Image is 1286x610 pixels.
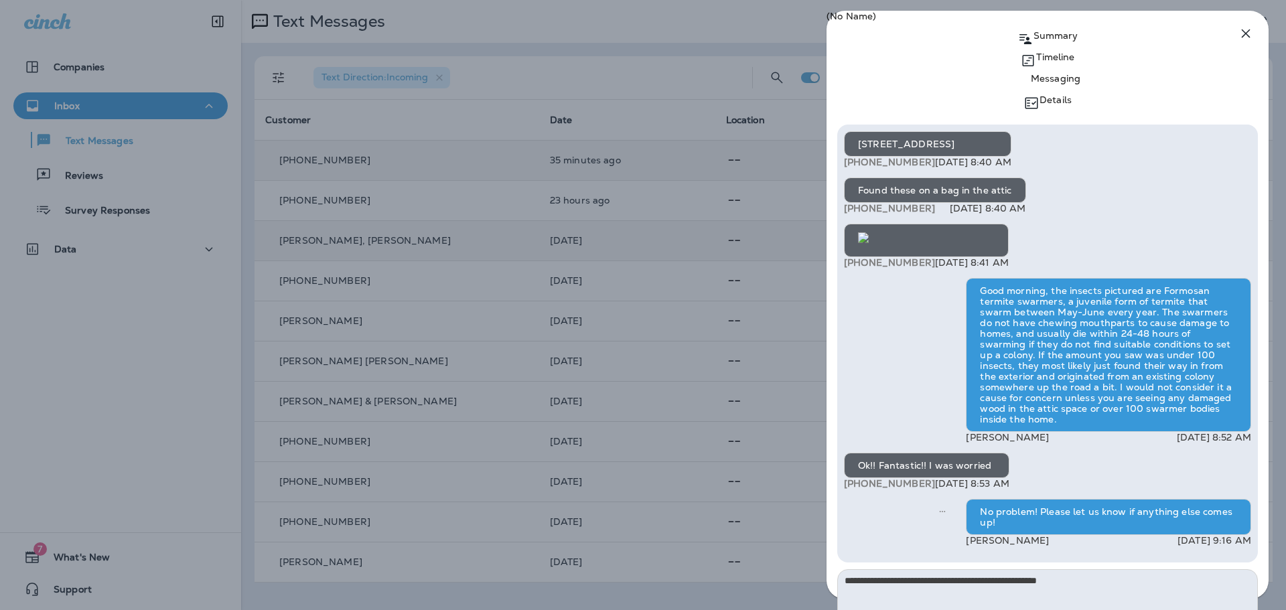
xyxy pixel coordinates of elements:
p: Messaging [1031,73,1080,84]
p: Details [1040,94,1072,105]
p: [DATE] 8:52 AM [1177,432,1251,443]
p: [DATE] 9:16 AM [1177,535,1251,546]
img: twilio-download [858,232,869,243]
div: [STREET_ADDRESS] [844,131,1011,157]
p: [PERSON_NAME] [966,432,1049,443]
p: [DATE] 8:40 AM [950,203,1026,214]
p: [DATE] 8:41 AM [935,257,1009,268]
div: Ok!! Fantastic!! I was worried [844,453,1009,478]
span: [PHONE_NUMBER] [844,477,935,489]
div: Found these on a bag in the attic [844,177,1026,203]
p: [PERSON_NAME] [966,535,1049,546]
span: [PHONE_NUMBER] [844,156,935,168]
p: Timeline [1036,52,1074,62]
div: No problem! Please let us know if anything else comes up! [966,499,1251,535]
p: (No Name) [827,11,1269,21]
div: Good morning, the insects pictured are Formosan termite swarmers, a juvenile form of termite that... [966,278,1251,432]
p: Summary [1033,30,1078,41]
span: [PHONE_NUMBER] [844,256,935,269]
p: [DATE] 8:53 AM [935,478,1009,489]
p: [DATE] 8:40 AM [935,157,1011,167]
span: [PHONE_NUMBER] [844,202,935,214]
span: Sent [939,505,946,517]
